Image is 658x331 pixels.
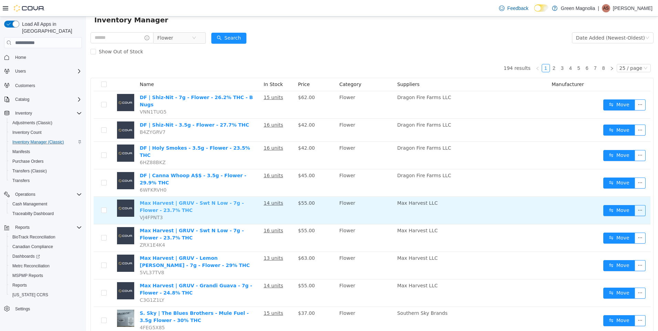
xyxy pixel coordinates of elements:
span: Users [12,67,82,75]
i: icon: left [449,50,454,54]
button: Manifests [7,147,85,157]
button: icon: ellipsis [549,216,560,227]
button: icon: ellipsis [549,244,560,255]
span: BioTrack Reconciliation [10,233,82,241]
span: 6HZ88BKZ [54,143,79,149]
span: Transfers [12,178,30,183]
td: Flower [251,290,308,318]
span: Dragon Fire Farms LLC [311,78,365,84]
td: Flower [251,153,308,180]
a: S. Sky | The Blues Brothers - Mule Fuel - 3.5g Flower - 30% THC [54,294,163,307]
button: icon: swapMove [517,161,549,172]
button: icon: swapMove [517,108,549,119]
span: $62.00 [212,78,229,84]
span: Customers [15,83,35,88]
a: Feedback [496,1,531,15]
a: 2 [464,48,472,55]
li: 3 [472,47,480,56]
span: Reports [12,223,82,232]
button: Reports [12,223,32,232]
a: DF | Shiz-Nit - 3.5g - Flower - 27.7% THC [54,106,163,111]
li: 6 [497,47,505,56]
a: Dashboards [7,252,85,261]
li: 2 [464,47,472,56]
span: Transfers (Classic) [10,167,82,175]
u: 16 units [178,129,197,134]
a: Purchase Orders [10,157,46,165]
span: Max Harvest LLC [311,266,352,272]
span: Operations [15,192,35,197]
span: VJ4FPNT3 [54,198,77,204]
img: DF | Shiz-Nit - 7g - Flower - 26.2% THC - B Nugs placeholder [31,77,48,95]
u: 16 units [178,156,197,162]
img: DF | Holy Smokes - 3.5g - Flower - 23.5% THC placeholder [31,128,48,145]
td: Flower [251,263,308,290]
span: $37.00 [212,294,229,299]
button: Cash Management [7,199,85,209]
button: icon: ellipsis [549,271,560,282]
button: Inventory Manager (Classic) [7,137,85,147]
span: Dragon Fire Farms LLC [311,129,365,134]
a: Canadian Compliance [10,243,56,251]
button: icon: swapMove [517,271,549,282]
a: [US_STATE] CCRS [10,291,51,299]
span: [US_STATE] CCRS [12,292,48,298]
a: Max Harvest | GRUV - Grandi Guava - 7g - Flower - 24.8% THC [54,266,166,279]
span: Canadian Compliance [10,243,82,251]
button: Catalog [1,95,85,104]
a: 1 [456,48,464,55]
a: 4 [481,48,488,55]
button: Transfers [7,176,85,185]
a: Transfers [10,177,32,185]
button: icon: ellipsis [549,161,560,172]
button: Inventory [12,109,35,117]
span: $63.00 [212,239,229,244]
span: Manufacturer [466,65,498,71]
i: icon: down [559,19,563,24]
a: Traceabilty Dashboard [10,210,56,218]
span: Show Out of Stock [10,32,60,38]
button: BioTrack Reconciliation [7,232,85,242]
img: Max Harvest | GRUV - Lemon Cherry Runtz - 7g - Flower - 29% THC placeholder [31,238,48,255]
span: $45.00 [212,156,229,162]
u: 14 units [178,266,197,272]
li: Next Page [522,47,530,56]
button: icon: swapMove [517,134,549,145]
div: Aja Shaw [602,4,610,12]
a: Manifests [10,148,33,156]
span: MSPMP Reports [10,271,82,280]
a: Max Harvest | GRUV - Lemon [PERSON_NAME] - 7g - Flower - 29% THC [54,239,164,252]
a: BioTrack Reconciliation [10,233,58,241]
button: Transfers (Classic) [7,166,85,176]
span: Users [15,68,26,74]
span: Home [12,53,82,62]
button: Operations [1,190,85,199]
span: Manifests [12,149,30,154]
span: Transfers [10,177,82,185]
span: $55.00 [212,184,229,189]
span: Adjustments (Classic) [10,119,82,127]
span: Load All Apps in [GEOGRAPHIC_DATA] [19,21,82,34]
span: Dragon Fire Farms LLC [311,156,365,162]
img: S. Sky | The Blues Brothers - Mule Fuel - 3.5g Flower - 30% THC hero shot [31,293,48,310]
button: icon: swapMove [517,83,549,94]
span: MSPMP Reports [12,273,43,278]
span: Southern Sky Brands [311,294,361,299]
span: Canadian Compliance [12,244,53,249]
span: C3G1Z1LY [54,281,78,286]
span: 6WFKRVH0 [54,171,81,176]
a: 5 [489,48,497,55]
input: Dark Mode [534,4,549,12]
img: Max Harvest | GRUV - Grandi Guava - 7g - Flower - 24.8% THC placeholder [31,266,48,283]
u: 14 units [178,184,197,189]
button: icon: ellipsis [549,189,560,200]
a: 7 [506,48,513,55]
button: Customers [1,80,85,90]
span: BioTrack Reconciliation [12,234,55,240]
button: Purchase Orders [7,157,85,166]
span: $42.00 [212,106,229,111]
span: Purchase Orders [12,159,44,164]
a: Max Harvest | GRUV - Swt N Low - 7g - Flower - 23.7% THC [54,211,158,224]
button: icon: ellipsis [549,134,560,145]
